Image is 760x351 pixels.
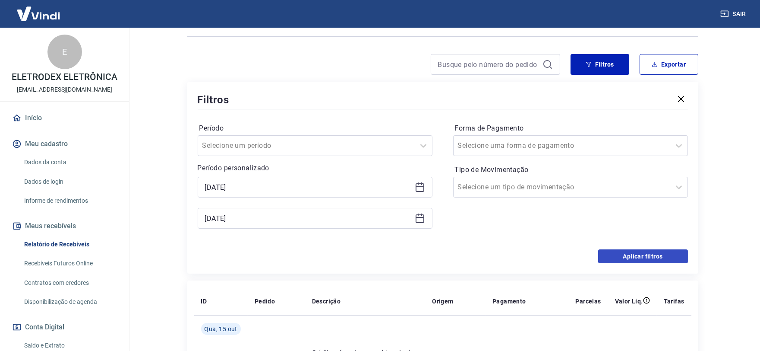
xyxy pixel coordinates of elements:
[198,93,230,107] h5: Filtros
[10,134,119,153] button: Meu cadastro
[492,297,526,306] p: Pagamento
[199,123,431,134] label: Período
[455,123,686,134] label: Forma de Pagamento
[10,108,119,128] a: Início
[10,217,119,236] button: Meus recebíveis
[12,73,117,82] p: ELETRODEX ELETRÔNICA
[17,85,112,94] p: [EMAIL_ADDRESS][DOMAIN_NAME]
[571,54,629,75] button: Filtros
[21,255,119,272] a: Recebíveis Futuros Online
[598,249,688,263] button: Aplicar filtros
[640,54,698,75] button: Exportar
[455,165,686,175] label: Tipo de Movimentação
[438,58,539,71] input: Busque pelo número do pedido
[719,6,750,22] button: Sair
[205,325,237,333] span: Qua, 15 out
[255,297,275,306] p: Pedido
[575,297,601,306] p: Parcelas
[205,212,411,225] input: Data final
[21,293,119,311] a: Disponibilização de agenda
[312,297,341,306] p: Descrição
[21,274,119,292] a: Contratos com credores
[432,297,453,306] p: Origem
[198,163,432,173] p: Período personalizado
[615,297,643,306] p: Valor Líq.
[21,192,119,210] a: Informe de rendimentos
[47,35,82,69] div: E
[10,0,66,27] img: Vindi
[10,318,119,337] button: Conta Digital
[21,153,119,171] a: Dados da conta
[201,297,207,306] p: ID
[21,173,119,191] a: Dados de login
[664,297,684,306] p: Tarifas
[205,181,411,194] input: Data inicial
[21,236,119,253] a: Relatório de Recebíveis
